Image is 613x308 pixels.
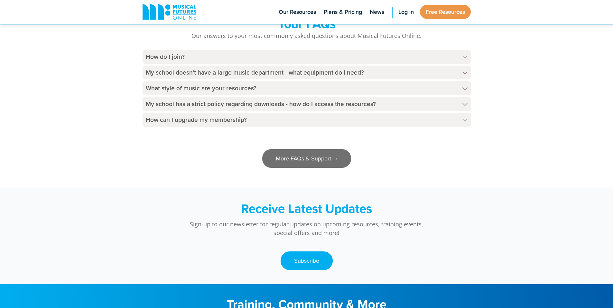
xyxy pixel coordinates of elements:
[262,149,351,168] a: More FAQs & Support ‎‏‏‎ ‎ ›
[181,32,432,40] p: Our answers to your most commonly asked questions about Musical Futures Online.
[279,8,316,16] span: Our Resources
[370,8,384,16] span: News
[398,8,414,16] span: Log in
[181,216,432,237] p: Sign-up to our newsletter for regular updates on upcoming resources, training events, special off...
[143,81,471,95] h4: What style of music are your resources?
[420,5,471,19] a: Free Resources
[281,251,333,270] a: Subscribe
[181,201,432,216] h2: Receive Latest Updates
[143,66,471,79] h4: My school doesn't have a large music department - what equipment do I need?
[143,113,471,127] h4: How can I upgrade my membership?
[143,97,471,111] h4: My school has a strict policy regarding downloads - how do I access the resources?
[324,8,362,16] span: Plans & Pricing
[143,50,471,64] h4: How do I join?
